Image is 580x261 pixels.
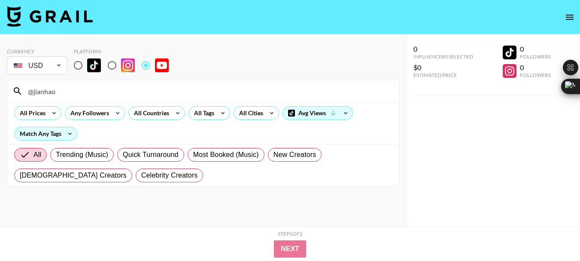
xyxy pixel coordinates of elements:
div: USD [9,58,65,73]
div: Match Any Tags [15,127,77,140]
div: $0 [413,63,473,72]
span: New Creators [273,150,316,160]
img: Instagram [121,58,135,72]
div: All Tags [189,107,216,120]
div: 0 [520,63,551,72]
span: [DEMOGRAPHIC_DATA] Creators [20,170,127,181]
div: Influencers Selected [413,53,473,60]
span: Quick Turnaround [123,150,179,160]
div: Estimated Price [413,72,473,78]
div: Followers [520,72,551,78]
span: Most Booked (Music) [193,150,259,160]
img: TikTok [87,58,101,72]
input: Search by User Name [23,84,394,98]
span: Celebrity Creators [141,170,198,181]
div: All Countries [129,107,171,120]
div: Currency [7,48,67,55]
img: Grail Talent [7,6,93,27]
div: Platform [74,48,176,55]
iframe: Drift Widget Chat Controller [537,218,570,251]
div: Step 1 of 2 [278,230,303,237]
img: YouTube [155,58,169,72]
span: All [33,150,41,160]
div: 0 [413,45,473,53]
button: open drawer [561,9,578,26]
span: Trending (Music) [56,150,108,160]
div: Avg Views [283,107,352,120]
div: All Prices [15,107,47,120]
div: Any Followers [65,107,111,120]
button: Next [274,240,306,258]
div: 0 [520,45,551,53]
div: Followers [520,53,551,60]
div: All Cities [234,107,265,120]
